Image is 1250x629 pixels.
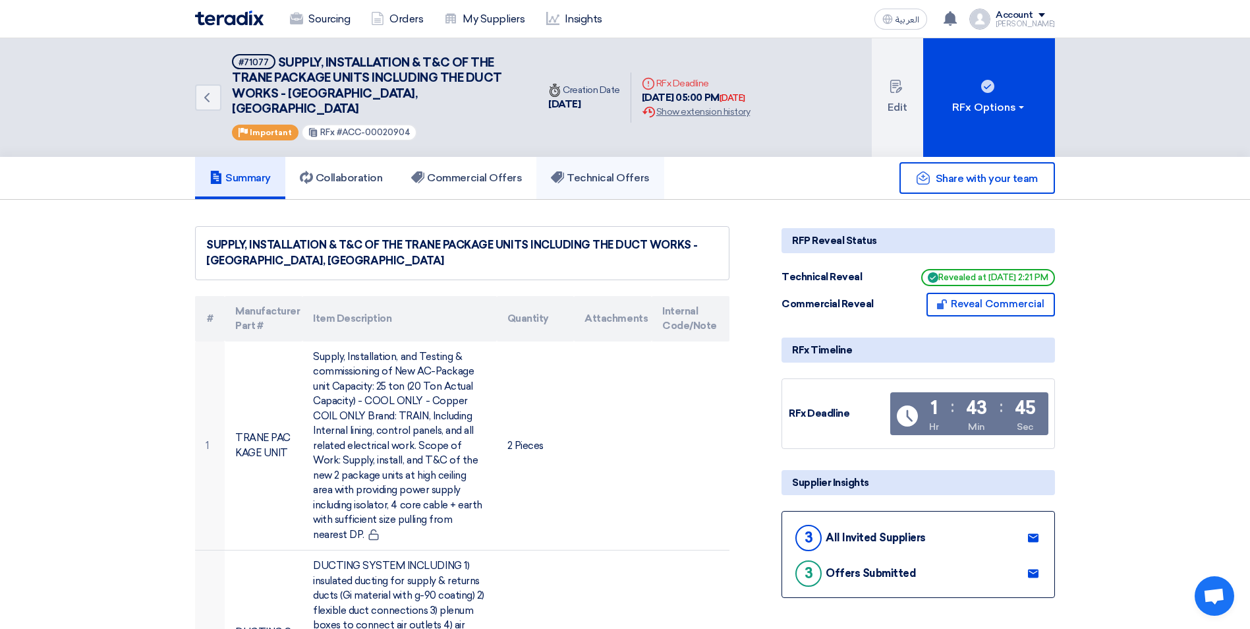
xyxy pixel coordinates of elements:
[720,92,745,105] div: [DATE]
[302,342,496,551] td: Supply, Installation, and Testing & commissioning of New AC-Package unit Capacity: 25 ton (20 Ton...
[551,171,649,185] h5: Technical Offers
[795,525,822,551] div: 3
[574,296,652,342] th: Attachments
[1195,576,1234,616] a: Open chat
[826,531,926,544] div: All Invited Suppliers
[926,293,1055,316] button: Reveal Commercial
[781,228,1055,253] div: RFP Reveal Status
[1017,420,1033,434] div: Sec
[969,9,990,30] img: profile_test.png
[781,297,880,312] div: Commercial Reveal
[921,269,1055,286] span: Revealed at [DATE] 2:21 PM
[411,171,522,185] h5: Commercial Offers
[968,420,985,434] div: Min
[996,20,1055,28] div: [PERSON_NAME]
[210,171,271,185] h5: Summary
[996,10,1033,21] div: Account
[951,395,954,419] div: :
[781,270,880,285] div: Technical Reveal
[895,15,919,24] span: العربية
[929,420,938,434] div: Hr
[302,296,496,342] th: Item Description
[966,399,987,417] div: 43
[497,296,575,342] th: Quantity
[795,560,822,587] div: 3
[195,296,225,342] th: #
[232,55,502,116] span: SUPPLY, INSTALLATION & T&C OF THE TRANE PACKAGE UNITS INCLUDING THE DUCT WORKS - [GEOGRAPHIC_DATA...
[434,5,535,34] a: My Suppliers
[225,296,302,342] th: Manufacturer Part #
[789,406,888,421] div: RFx Deadline
[206,237,718,269] div: SUPPLY, INSTALLATION & T&C OF THE TRANE PACKAGE UNITS INCLUDING THE DUCT WORKS - [GEOGRAPHIC_DATA...
[642,90,750,105] div: [DATE] 05:00 PM
[930,399,938,417] div: 1
[232,54,522,117] h5: SUPPLY, INSTALLATION & T&C OF THE TRANE PACKAGE UNITS INCLUDING THE DUCT WORKS - HAIFA MALL, JEDDAH
[225,342,302,551] td: TRANE PACKAGE UNIT
[548,97,620,112] div: [DATE]
[300,171,383,185] h5: Collaboration
[337,127,411,137] span: #ACC-00020904
[923,38,1055,157] button: RFx Options
[652,296,729,342] th: Internal Code/Note
[195,342,225,551] td: 1
[1000,395,1003,419] div: :
[536,5,613,34] a: Insights
[239,58,269,67] div: #71077
[360,5,434,34] a: Orders
[397,157,536,199] a: Commercial Offers
[781,470,1055,495] div: Supplier Insights
[497,342,575,551] td: 2 Pieces
[642,105,750,119] div: Show extension history
[548,83,620,97] div: Creation Date
[279,5,360,34] a: Sourcing
[1015,399,1036,417] div: 45
[874,9,927,30] button: العربية
[872,38,923,157] button: Edit
[285,157,397,199] a: Collaboration
[195,11,264,26] img: Teradix logo
[936,172,1038,185] span: Share with your team
[642,76,750,90] div: RFx Deadline
[826,567,916,580] div: Offers Submitted
[250,128,292,137] span: Important
[781,338,1055,363] div: RFx Timeline
[952,100,1027,115] div: RFx Options
[320,127,335,137] span: RFx
[536,157,664,199] a: Technical Offers
[195,157,285,199] a: Summary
